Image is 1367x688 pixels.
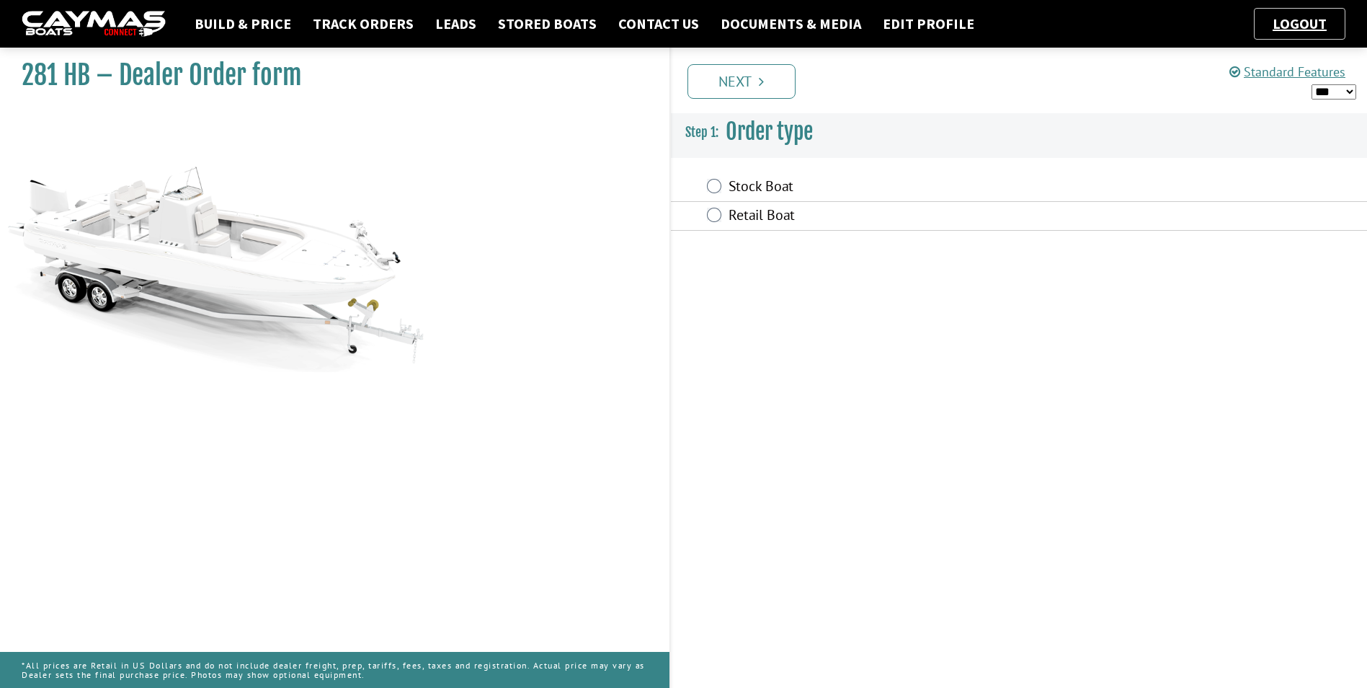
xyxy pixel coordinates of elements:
img: caymas-dealer-connect-2ed40d3bc7270c1d8d7ffb4b79bf05adc795679939227970def78ec6f6c03838.gif [22,11,166,38]
p: *All prices are Retail in US Dollars and do not include dealer freight, prep, tariffs, fees, taxe... [22,653,648,687]
a: Logout [1265,14,1334,32]
a: Next [687,64,796,99]
a: Leads [428,14,484,33]
h1: 281 HB – Dealer Order form [22,59,633,92]
a: Standard Features [1229,63,1345,80]
a: Edit Profile [876,14,981,33]
label: Stock Boat [729,177,1112,198]
a: Contact Us [611,14,706,33]
a: Stored Boats [491,14,604,33]
label: Retail Boat [729,206,1112,227]
a: Track Orders [306,14,421,33]
a: Build & Price [187,14,298,33]
a: Documents & Media [713,14,868,33]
